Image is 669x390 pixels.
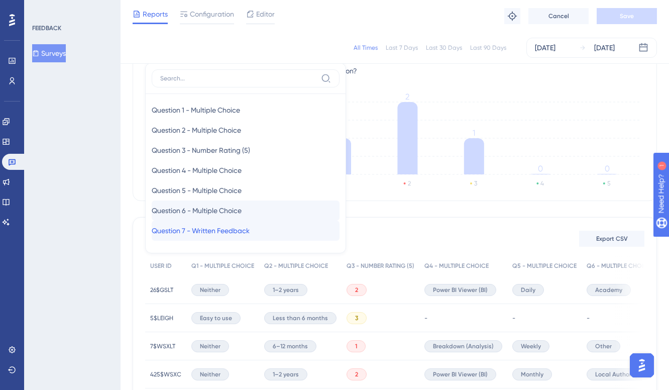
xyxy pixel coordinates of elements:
[150,314,173,322] span: 5$LEIGH
[152,221,340,241] button: Question 7 - Written Feedback
[273,314,328,322] span: Less than 6 months
[596,235,628,243] span: Export CSV
[152,144,250,156] span: Question 3 - Number Rating (5)
[190,8,234,20] span: Configuration
[143,8,168,20] span: Reports
[595,286,622,294] span: Academy
[152,164,242,176] span: Question 4 - Multiple Choice
[152,184,242,197] span: Question 5 - Multiple Choice
[408,180,411,187] text: 2
[200,370,220,378] span: Neither
[152,104,240,116] span: Question 1 - Multiple Choice
[152,201,340,221] button: Question 6 - Multiple Choice
[433,370,488,378] span: Power BI Viewer (BI)
[433,342,494,350] span: Breakdown (Analysis)
[152,120,340,140] button: Question 2 - Multiple Choice
[594,42,615,54] div: [DATE]
[32,44,66,62] button: Surveys
[256,8,275,20] span: Editor
[620,12,634,20] span: Save
[160,74,317,82] input: Search...
[521,342,541,350] span: Weekly
[347,262,414,270] span: Q3 - NUMBER RATING (5)
[152,205,242,217] span: Question 6 - Multiple Choice
[597,8,657,24] button: Save
[587,314,590,322] span: -
[605,164,610,173] tspan: 0
[150,342,175,350] span: 7$WSXLT
[512,262,577,270] span: Q5 - MULTIPLE CHOICE
[200,286,220,294] span: Neither
[405,92,409,102] tspan: 2
[512,314,515,322] span: -
[354,44,378,52] div: All Times
[386,44,418,52] div: Last 7 Days
[587,262,651,270] span: Q6 - MULTIPLE CHOICE
[607,180,610,187] text: 5
[540,180,544,187] text: 4
[433,286,488,294] span: Power BI Viewer (BI)
[152,140,340,160] button: Question 3 - Number Rating (5)
[152,180,340,201] button: Question 5 - Multiple Choice
[152,160,340,180] button: Question 4 - Multiple Choice
[538,164,543,173] tspan: 0
[150,286,173,294] span: 26$GSLT
[528,8,589,24] button: Cancel
[273,370,299,378] span: 1–2 years
[426,44,462,52] div: Last 30 Days
[355,342,357,350] span: 1
[424,262,489,270] span: Q4 - MULTIPLE CHOICE
[521,370,543,378] span: Monthly
[355,370,358,378] span: 2
[152,225,250,237] span: Question 7 - Written Feedback
[521,286,535,294] span: Daily
[273,342,308,350] span: 6–12 months
[150,370,181,378] span: 425$WSXC
[595,342,612,350] span: Other
[70,5,73,13] div: 1
[152,124,241,136] span: Question 2 - Multiple Choice
[595,370,638,378] span: Local Authority
[579,231,644,247] button: Export CSV
[32,24,61,32] div: FEEDBACK
[474,180,477,187] text: 3
[627,350,657,380] iframe: UserGuiding AI Assistant Launcher
[473,128,475,138] tspan: 1
[424,314,427,322] span: -
[152,100,340,120] button: Question 1 - Multiple Choice
[535,42,555,54] div: [DATE]
[470,44,506,52] div: Last 90 Days
[355,286,358,294] span: 2
[200,342,220,350] span: Neither
[200,314,232,322] span: Easy to use
[548,12,569,20] span: Cancel
[150,262,172,270] span: USER ID
[273,286,299,294] span: 1–2 years
[191,262,254,270] span: Q1 - MULTIPLE CHOICE
[24,3,63,15] span: Need Help?
[355,314,358,322] span: 3
[264,262,328,270] span: Q2 - MULTIPLE CHOICE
